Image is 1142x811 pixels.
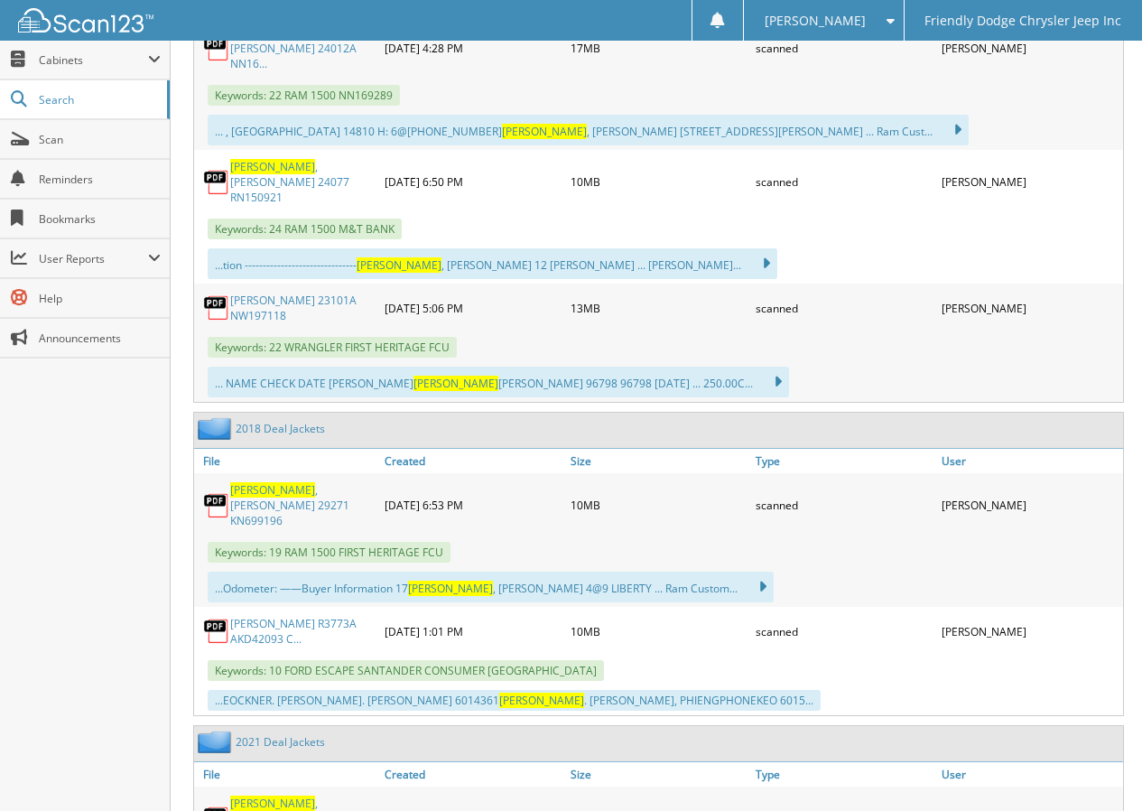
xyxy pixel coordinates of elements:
span: Keywords: 24 RAM 1500 M&T BANK [208,219,402,239]
div: 17MB [566,21,752,76]
img: folder2.png [198,731,236,753]
span: [PERSON_NAME] [765,15,866,26]
div: [DATE] 4:28 PM [380,21,566,76]
a: Type [751,762,937,787]
iframe: Chat Widget [1052,724,1142,811]
a: [PERSON_NAME], [PERSON_NAME] 24012A NN16... [230,25,376,71]
img: PDF.png [203,169,230,196]
div: [PERSON_NAME] [937,478,1123,533]
span: Keywords: 10 FORD ESCAPE SANTANDER CONSUMER [GEOGRAPHIC_DATA] [208,660,604,681]
img: PDF.png [203,618,230,645]
div: [PERSON_NAME] [937,154,1123,210]
span: Scan [39,132,161,147]
span: Keywords: 22 RAM 1500 NN169289 [208,85,400,106]
a: [PERSON_NAME] 23101A NW197118 [230,293,376,323]
div: scanned [751,478,937,533]
div: [DATE] 1:01 PM [380,611,566,651]
span: [PERSON_NAME] [230,482,315,498]
div: ...tion ------------------------------- , [PERSON_NAME] 12 [PERSON_NAME] ... [PERSON_NAME]... [208,248,777,279]
span: Announcements [39,331,161,346]
div: [DATE] 6:50 PM [380,154,566,210]
div: 13MB [566,288,752,328]
a: Created [380,762,566,787]
div: 10MB [566,478,752,533]
a: 2021 Deal Jackets [236,734,325,750]
a: Size [566,762,752,787]
span: [PERSON_NAME] [357,257,441,273]
img: PDF.png [203,294,230,322]
div: scanned [751,611,937,651]
span: [PERSON_NAME] [230,796,315,811]
a: User [937,449,1123,473]
div: ...EOCKNER. [PERSON_NAME]. [PERSON_NAME] 6014361 . [PERSON_NAME], PHIENGPHONEKEO 6015... [208,690,821,711]
a: [PERSON_NAME], [PERSON_NAME] 29271 KN699196 [230,482,376,528]
div: [PERSON_NAME] [937,288,1123,328]
div: [PERSON_NAME] [937,21,1123,76]
img: PDF.png [203,35,230,62]
div: 10MB [566,154,752,210]
span: Reminders [39,172,161,187]
span: [PERSON_NAME] [502,124,587,139]
span: Search [39,92,158,107]
a: Created [380,449,566,473]
span: Cabinets [39,52,148,68]
img: folder2.png [198,417,236,440]
div: scanned [751,154,937,210]
span: Help [39,291,161,306]
div: scanned [751,288,937,328]
a: [PERSON_NAME] R3773A AKD42093 C... [230,616,376,647]
div: scanned [751,21,937,76]
span: Keywords: 19 RAM 1500 FIRST HERITAGE FCU [208,542,450,563]
a: File [194,762,380,787]
div: 10MB [566,611,752,651]
a: Size [566,449,752,473]
div: ...Odometer: ——Buyer Information 17 , [PERSON_NAME] 4@9 LIBERTY ... Ram Custom... [208,572,774,602]
span: [PERSON_NAME] [408,581,493,596]
span: Keywords: 22 WRANGLER FIRST HERITAGE FCU [208,337,457,358]
span: [PERSON_NAME] [230,159,315,174]
div: [DATE] 5:06 PM [380,288,566,328]
span: [PERSON_NAME] [499,693,584,708]
div: ... NAME CHECK DATE [PERSON_NAME] [PERSON_NAME] 96798 96798 [DATE] ... 250.00C... [208,367,789,397]
div: [DATE] 6:53 PM [380,478,566,533]
a: 2018 Deal Jackets [236,421,325,436]
span: [PERSON_NAME] [413,376,498,391]
span: Friendly Dodge Chrysler Jeep Inc [924,15,1121,26]
img: PDF.png [203,492,230,519]
a: Type [751,449,937,473]
span: User Reports [39,251,148,266]
div: [PERSON_NAME] [937,611,1123,651]
img: scan123-logo-white.svg [18,8,153,33]
span: Bookmarks [39,211,161,227]
a: User [937,762,1123,787]
a: File [194,449,380,473]
a: [PERSON_NAME], [PERSON_NAME] 24077 RN150921 [230,159,376,205]
div: ... , [GEOGRAPHIC_DATA] 14810 H: 6@[PHONE_NUMBER] , [PERSON_NAME] [STREET_ADDRESS][PERSON_NAME] .... [208,115,969,145]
